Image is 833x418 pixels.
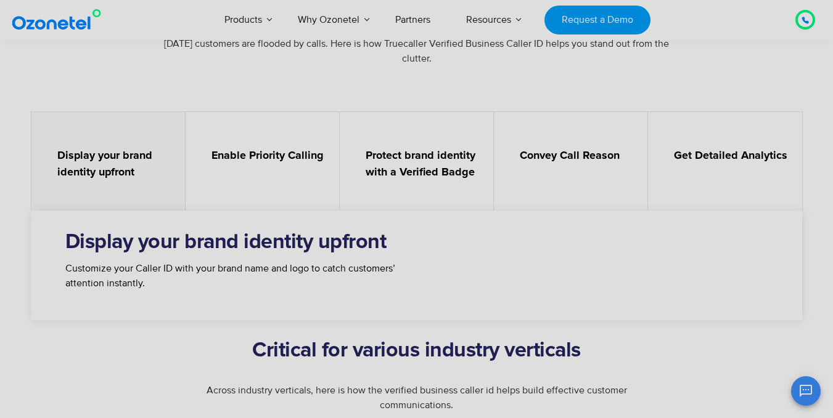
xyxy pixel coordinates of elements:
[186,112,340,217] a: Enable Priority Calling
[57,148,173,181] strong: Display your brand identity upfront
[648,112,802,217] a: Get Detailed Analytics
[207,384,627,411] span: Across industry verticals, here is how the verified business caller id helps build effective cust...
[520,148,635,164] strong: Convey Call Reason
[494,112,648,217] a: Convey Call Reason
[674,148,790,164] strong: Get Detailed Analytics
[65,230,417,255] h2: Display your brand identity upfront
[544,6,650,34] a: Request a Demo
[164,38,669,65] span: [DATE] customers are flooded by calls. Here is how Truecaller Verified Business Caller ID helps y...
[366,148,481,181] strong: Protect brand identity with a Verified Badge
[791,376,821,406] button: Open chat
[340,112,494,217] a: Protect brand identity with a Verified Badge
[31,112,186,217] a: Display your brand identity upfront
[38,339,796,363] h2: Critical for various industry verticals
[211,148,327,164] strong: Enable Priority Calling
[65,262,395,289] span: Customize your Caller ID with your brand name and logo to catch customers’ attention instantly.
